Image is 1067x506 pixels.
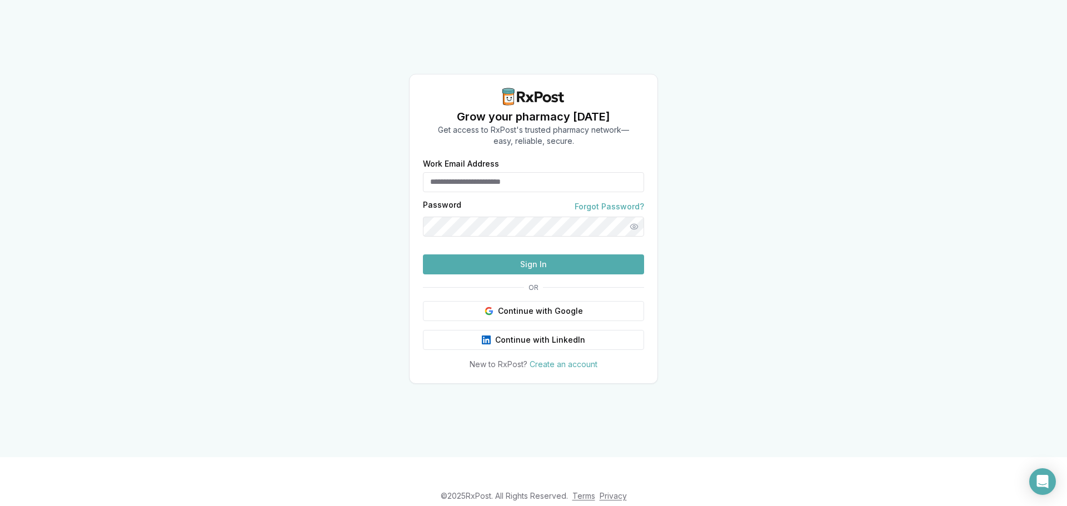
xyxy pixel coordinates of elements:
button: Show password [624,217,644,237]
button: Continue with LinkedIn [423,330,644,350]
img: Google [485,307,493,315]
h1: Grow your pharmacy [DATE] [438,109,629,124]
a: Create an account [530,359,597,369]
span: OR [524,283,543,292]
div: Open Intercom Messenger [1029,468,1056,495]
a: Privacy [600,491,627,500]
a: Forgot Password? [575,201,644,212]
a: Terms [572,491,595,500]
span: New to RxPost? [470,359,527,369]
p: Get access to RxPost's trusted pharmacy network— easy, reliable, secure. [438,124,629,147]
img: LinkedIn [482,335,491,344]
label: Work Email Address [423,160,644,168]
button: Sign In [423,254,644,274]
button: Continue with Google [423,301,644,321]
label: Password [423,201,461,212]
img: RxPost Logo [498,88,569,106]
